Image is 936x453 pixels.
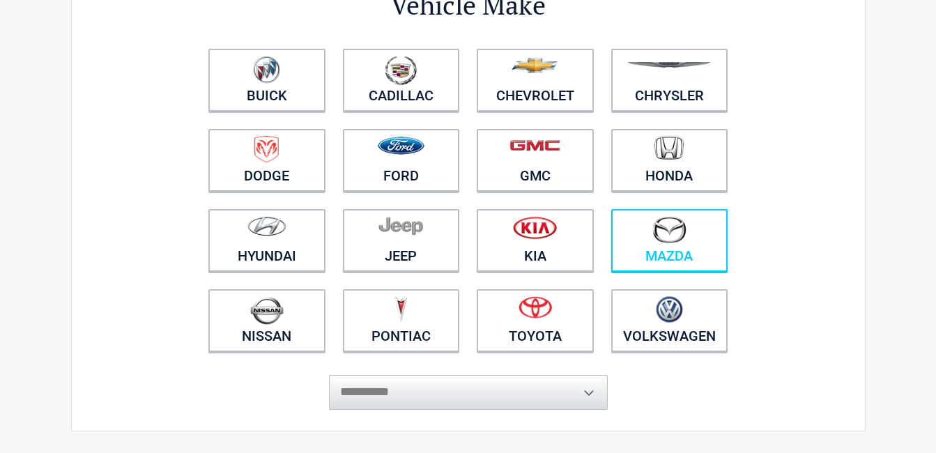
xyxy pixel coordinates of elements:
[611,129,728,192] a: Honda
[654,136,684,160] img: honda
[208,129,325,192] a: Dodge
[208,289,325,352] a: Nissan
[343,209,460,272] a: Jeep
[509,139,560,151] img: gmc
[250,296,284,325] img: nissan
[627,62,712,68] img: chrysler
[385,56,417,85] img: cadillac
[611,49,728,112] a: Chrysler
[656,296,683,323] img: volkswagen
[513,216,557,239] img: kia
[254,136,279,163] img: dodge
[343,49,460,112] a: Cadillac
[208,209,325,272] a: Hyundai
[378,137,424,155] img: ford
[394,296,408,323] img: pontiac
[253,56,280,84] img: buick
[378,216,423,236] img: jeep
[247,216,286,236] img: hyundai
[477,49,594,112] a: Chevrolet
[652,216,686,243] img: mazda
[519,296,552,318] img: toyota
[343,129,460,192] a: Ford
[343,289,460,352] a: Pontiac
[512,58,558,73] img: chevrolet
[477,289,594,352] a: Toyota
[208,49,325,112] a: Buick
[611,209,728,272] a: Mazda
[477,129,594,192] a: GMC
[477,209,594,272] a: Kia
[611,289,728,352] a: Volkswagen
